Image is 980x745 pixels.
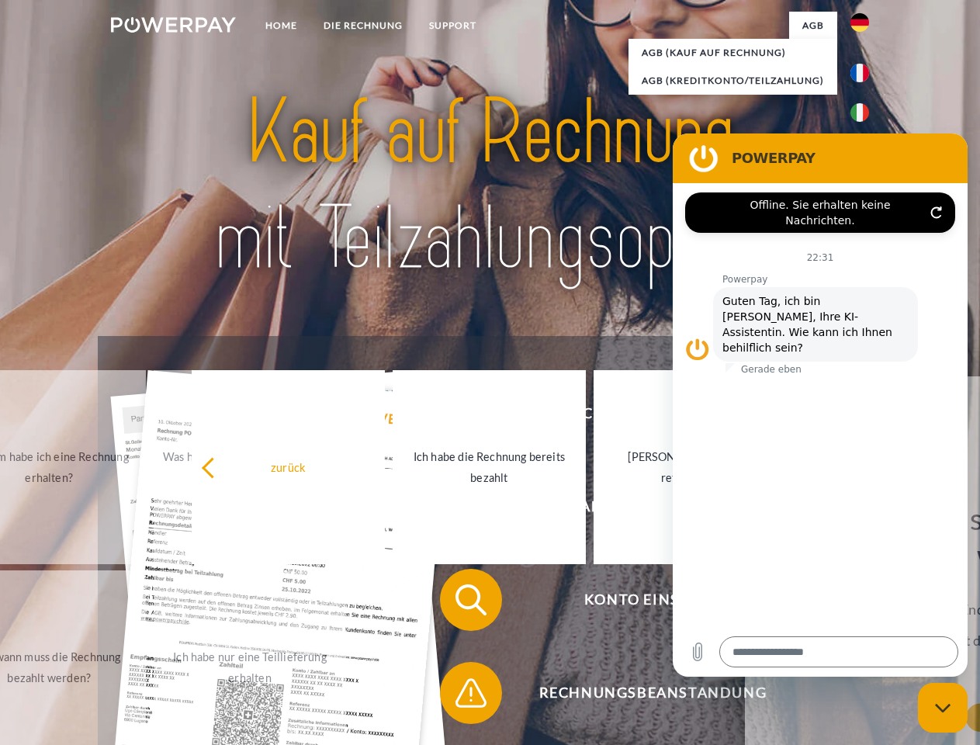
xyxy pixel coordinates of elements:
span: Konto einsehen [462,569,843,631]
a: Was habe ich noch offen, ist meine Zahlung eingegangen? [154,370,347,564]
img: qb_warning.svg [452,674,490,712]
div: Was habe ich noch offen, ist meine Zahlung eingegangen? [163,446,338,488]
img: title-powerpay_de.svg [148,74,832,297]
img: it [850,103,869,122]
a: DIE RECHNUNG [310,12,416,40]
a: agb [789,12,837,40]
iframe: Messaging-Fenster [673,133,968,677]
img: de [850,13,869,32]
img: fr [850,64,869,82]
div: Ich habe die Rechnung bereits bezahlt [402,446,577,488]
div: Ich habe nur eine Teillieferung erhalten [163,646,338,688]
span: Rechnungsbeanstandung [462,662,843,724]
a: AGB (Kauf auf Rechnung) [629,39,837,67]
iframe: Schaltfläche zum Öffnen des Messaging-Fensters; Konversation läuft [918,683,968,733]
a: AGB (Kreditkonto/Teilzahlung) [629,67,837,95]
div: zurück [201,456,376,477]
button: Rechnungsbeanstandung [440,662,843,724]
img: logo-powerpay-white.svg [111,17,236,33]
a: Home [252,12,310,40]
div: [PERSON_NAME] wurde retourniert [603,446,777,488]
button: Konto einsehen [440,569,843,631]
a: SUPPORT [416,12,490,40]
img: qb_search.svg [452,580,490,619]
